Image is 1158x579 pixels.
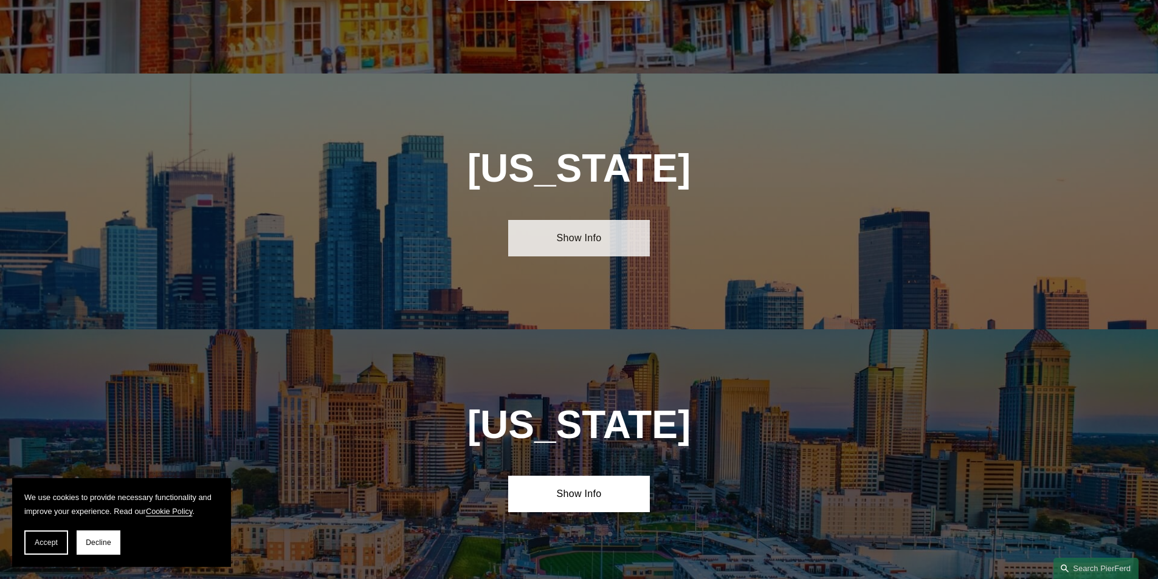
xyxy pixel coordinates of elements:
h1: [US_STATE] [402,146,756,191]
button: Decline [77,530,120,555]
span: Decline [86,538,111,547]
section: Cookie banner [12,478,231,567]
a: Search this site [1053,558,1139,579]
span: Accept [35,538,58,547]
h1: [US_STATE] [402,403,756,447]
button: Accept [24,530,68,555]
a: Show Info [508,476,650,512]
a: Show Info [508,220,650,256]
a: Cookie Policy [146,507,193,516]
p: We use cookies to provide necessary functionality and improve your experience. Read our . [24,490,219,518]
